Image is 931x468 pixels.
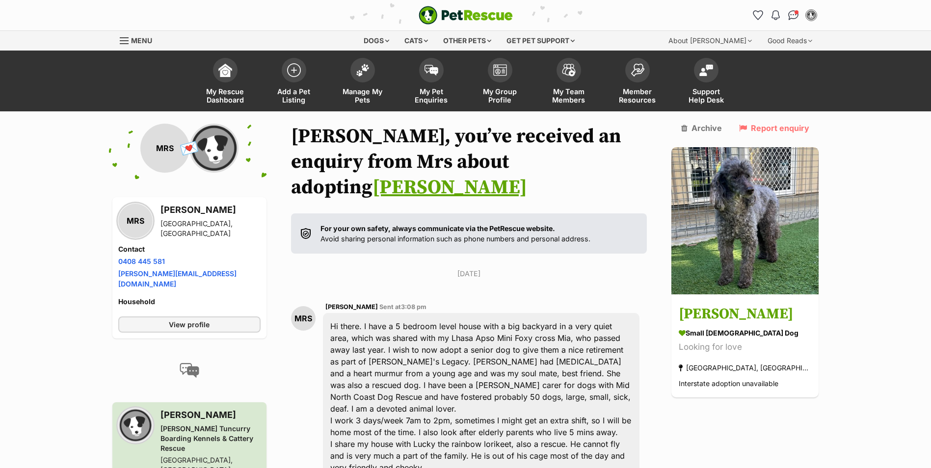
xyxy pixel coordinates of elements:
div: small [DEMOGRAPHIC_DATA] Dog [679,328,811,338]
span: My Rescue Dashboard [203,87,247,104]
a: 0408 445 581 [118,257,165,265]
img: Forster Tuncurry Boarding Kennels & Cattery Rescue profile pic [118,408,153,442]
span: View profile [169,319,210,330]
img: member-resources-icon-8e73f808a243e03378d46382f2149f9095a855e16c252ad45f914b54edf8863c.svg [631,63,644,77]
a: My Pet Enquiries [397,53,466,111]
div: [PERSON_NAME] Tuncurry Boarding Kennels & Cattery Rescue [160,424,261,453]
span: Member Resources [615,87,660,104]
button: My account [803,7,819,23]
div: Looking for love [679,341,811,354]
a: Conversations [786,7,801,23]
a: Member Resources [603,53,672,111]
span: Menu [131,36,152,45]
img: chat-41dd97257d64d25036548639549fe6c8038ab92f7586957e7f3b1b290dea8141.svg [788,10,798,20]
img: Coco Bella [671,147,819,294]
a: Favourites [750,7,766,23]
span: My Group Profile [478,87,522,104]
span: Interstate adoption unavailable [679,380,778,388]
a: [PERSON_NAME] [372,175,527,200]
span: [PERSON_NAME] [325,303,378,311]
a: Manage My Pets [328,53,397,111]
span: Sent at [379,303,426,311]
div: [GEOGRAPHIC_DATA], [GEOGRAPHIC_DATA] [160,219,261,238]
div: Other pets [436,31,498,51]
img: Sarah Rollan profile pic [806,10,816,20]
a: Archive [681,124,722,132]
h3: [PERSON_NAME] [160,203,261,217]
span: 3:08 pm [401,303,426,311]
img: Forster Tuncurry Boarding Kennels & Cattery Rescue profile pic [189,124,239,173]
a: [PERSON_NAME][EMAIL_ADDRESS][DOMAIN_NAME] [118,269,237,288]
p: Avoid sharing personal information such as phone numbers and personal address. [320,223,590,244]
div: [GEOGRAPHIC_DATA], [GEOGRAPHIC_DATA] [679,362,811,375]
div: Get pet support [500,31,582,51]
img: notifications-46538b983faf8c2785f20acdc204bb7945ddae34d4c08c2a6579f10ce5e182be.svg [771,10,779,20]
img: dashboard-icon-eb2f2d2d3e046f16d808141f083e7271f6b2e854fb5c12c21221c1fb7104beca.svg [218,63,232,77]
a: My Group Profile [466,53,534,111]
img: conversation-icon-4a6f8262b818ee0b60e3300018af0b2d0b884aa5de6e9bcb8d3d4eeb1a70a7c4.svg [180,363,199,378]
a: Menu [120,31,159,49]
ul: Account quick links [750,7,819,23]
span: Add a Pet Listing [272,87,316,104]
h4: Contact [118,244,261,254]
span: Support Help Desk [684,87,728,104]
button: Notifications [768,7,784,23]
img: pet-enquiries-icon-7e3ad2cf08bfb03b45e93fb7055b45f3efa6380592205ae92323e6603595dc1f.svg [425,65,438,76]
div: MRS [118,204,153,238]
img: help-desk-icon-fdf02630f3aa405de69fd3d07c3f3aa587a6932b1a1747fa1d2bba05be0121f9.svg [699,64,713,76]
a: Add a Pet Listing [260,53,328,111]
strong: For your own safety, always communicate via the PetRescue website. [320,224,555,233]
h3: [PERSON_NAME] [679,304,811,326]
span: Manage My Pets [341,87,385,104]
h4: Household [118,297,261,307]
a: [PERSON_NAME] small [DEMOGRAPHIC_DATA] Dog Looking for love [GEOGRAPHIC_DATA], [GEOGRAPHIC_DATA] ... [671,296,819,398]
p: [DATE] [291,268,647,279]
a: Support Help Desk [672,53,741,111]
img: manage-my-pets-icon-02211641906a0b7f246fdf0571729dbe1e7629f14944591b6c1af311fb30b64b.svg [356,64,370,77]
div: Good Reads [761,31,819,51]
a: My Rescue Dashboard [191,53,260,111]
a: View profile [118,316,261,333]
div: MRS [140,124,189,173]
div: MRS [291,306,316,331]
img: team-members-icon-5396bd8760b3fe7c0b43da4ab00e1e3bb1a5d9ba89233759b79545d2d3fc5d0d.svg [562,64,576,77]
a: My Team Members [534,53,603,111]
a: Report enquiry [739,124,809,132]
h3: [PERSON_NAME] [160,408,261,422]
div: Cats [398,31,435,51]
img: add-pet-listing-icon-0afa8454b4691262ce3f59096e99ab1cd57d4a30225e0717b998d2c9b9846f56.svg [287,63,301,77]
a: PetRescue [419,6,513,25]
span: 💌 [178,138,200,159]
h1: [PERSON_NAME], you’ve received an enquiry from Mrs about adopting [291,124,647,200]
span: My Team Members [547,87,591,104]
img: group-profile-icon-3fa3cf56718a62981997c0bc7e787c4b2cf8bcc04b72c1350f741eb67cf2f40e.svg [493,64,507,76]
div: Dogs [357,31,396,51]
span: My Pet Enquiries [409,87,453,104]
div: About [PERSON_NAME] [662,31,759,51]
img: logo-e224e6f780fb5917bec1dbf3a21bbac754714ae5b6737aabdf751b685950b380.svg [419,6,513,25]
